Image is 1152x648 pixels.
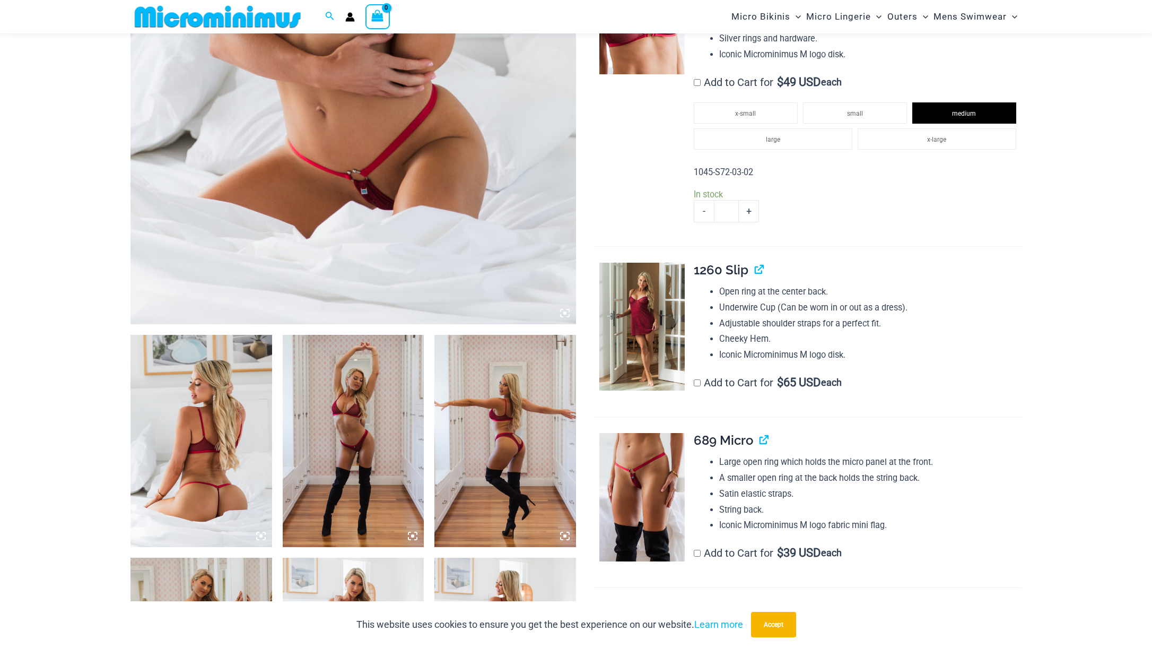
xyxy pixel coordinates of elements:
[694,550,701,557] input: Add to Cart for$39 USD each
[694,128,852,150] li: large
[821,548,842,558] span: each
[766,136,780,143] span: large
[714,200,739,222] input: Product quantity
[804,3,884,30] a: Micro LingerieMenu ToggleMenu Toggle
[694,76,842,89] label: Add to Cart for
[694,165,1022,180] p: 1045-S72-03-02
[821,377,842,388] span: each
[777,546,783,559] span: $
[345,12,355,22] a: Account icon link
[858,128,1016,150] li: x-large
[694,376,842,389] label: Add to Cart for
[719,502,1022,518] li: String back.
[1007,3,1017,30] span: Menu Toggle
[803,102,907,124] li: small
[727,2,1022,32] nav: Site Navigation
[599,263,685,391] img: Guilty Pleasures Red 1260 Slip
[739,200,759,222] a: +
[719,331,1022,347] li: Cheeky Hem.
[735,110,756,117] span: x-small
[694,102,798,124] li: x-small
[694,619,743,630] a: Learn more
[777,548,821,558] span: 39 USD
[719,470,1022,486] li: A smaller open ring at the back holds the string back.
[719,486,1022,502] li: Satin elastic straps.
[356,617,743,633] p: This website uses cookies to ensure you get the best experience on our website.
[283,335,424,547] img: Guilty Pleasures Red 1045 Bra 6045 Thong
[694,79,701,86] input: Add to Cart for$49 USD each
[777,377,821,388] span: 65 USD
[887,3,918,30] span: Outers
[871,3,882,30] span: Menu Toggle
[694,200,714,222] a: -
[806,3,871,30] span: Micro Lingerie
[777,376,783,389] span: $
[751,612,796,637] button: Accept
[719,517,1022,533] li: Iconic Microminimus M logo fabric mini flag.
[885,3,931,30] a: OutersMenu ToggleMenu Toggle
[694,547,842,559] label: Add to Cart for
[719,316,1022,332] li: Adjustable shoulder straps for a perfect fit.
[130,5,305,29] img: MM SHOP LOGO FLAT
[931,3,1020,30] a: Mens SwimwearMenu ToggleMenu Toggle
[912,102,1016,124] li: medium
[918,3,928,30] span: Menu Toggle
[719,31,1022,47] li: Silver rings and hardware.
[599,433,685,561] img: Guilty Pleasures Red 689 Micro
[325,10,335,23] a: Search icon link
[731,3,790,30] span: Micro Bikinis
[719,454,1022,470] li: Large open ring which holds the micro panel at the front.
[927,136,946,143] span: x-large
[719,47,1022,63] li: Iconic Microminimus M logo disk.
[952,110,976,117] span: medium
[777,77,821,88] span: 49 USD
[719,347,1022,363] li: Iconic Microminimus M logo disk.
[777,75,783,89] span: $
[694,433,753,448] span: 689 Micro
[434,335,576,547] img: Guilty Pleasures Red 1045 Bra 6045 Thong
[790,3,801,30] span: Menu Toggle
[729,3,804,30] a: Micro BikinisMenu ToggleMenu Toggle
[719,300,1022,316] li: Underwire Cup (Can be worn in or out as a dress).
[694,379,701,386] input: Add to Cart for$65 USD each
[847,110,863,117] span: small
[821,77,842,88] span: each
[719,284,1022,300] li: Open ring at the center back.
[694,189,1022,200] p: In stock
[130,335,272,547] img: Guilty Pleasures Red 1045 Bra 689 Micro
[694,262,748,278] span: 1260 Slip
[933,3,1007,30] span: Mens Swimwear
[365,4,390,29] a: View Shopping Cart, empty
